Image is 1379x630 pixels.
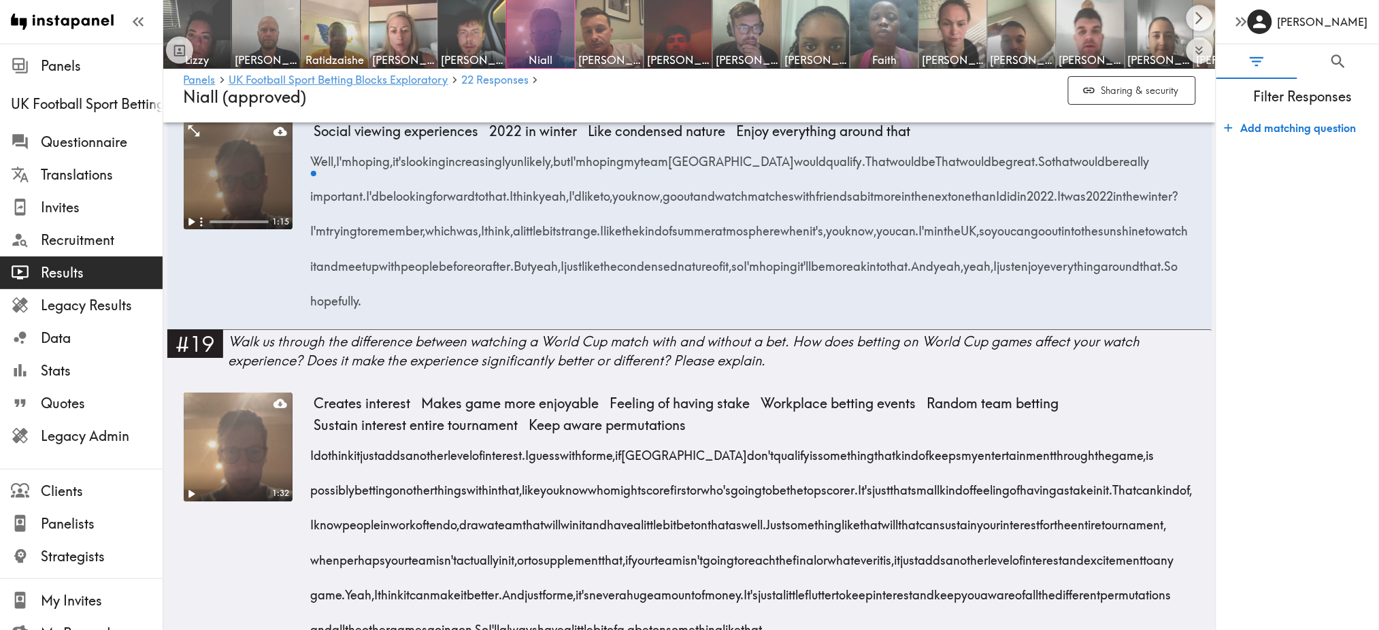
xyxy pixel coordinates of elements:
[744,244,760,278] span: I'm
[634,503,642,537] span: a
[1157,468,1180,503] span: kind
[311,503,314,537] span: I
[972,174,997,209] span: than
[184,214,199,229] button: Play
[311,209,327,244] span: I'm
[597,433,616,468] span: me,
[311,139,337,174] span: Well,
[407,139,446,174] span: looking
[476,174,486,209] span: to
[1000,174,1018,209] span: did
[1046,209,1062,244] span: out
[787,468,804,503] span: the
[521,209,543,244] span: little
[812,244,826,278] span: be
[499,468,522,503] span: that,
[1027,174,1058,209] span: 2022.
[978,503,1001,537] span: your
[495,503,523,537] span: team
[613,174,632,209] span: you
[1128,52,1191,67] span: [PERSON_NAME]
[41,165,163,184] span: Translations
[678,174,694,209] span: out
[488,503,495,537] span: a
[461,74,529,85] span: 22 Responses
[622,209,639,244] span: the
[11,95,163,114] div: UK Football Sport Betting Blocks Exploratory
[41,361,163,380] span: Stats
[616,433,622,468] span: if
[378,433,406,468] span: adds
[311,279,362,314] span: hopefully.
[41,482,163,501] span: Clients
[582,433,597,468] span: for
[991,52,1053,67] span: [PERSON_NAME]
[1099,209,1146,244] span: sunshine
[485,209,514,244] span: think,
[514,244,531,278] span: But
[311,468,355,503] span: possibly
[940,503,978,537] span: sustain
[795,174,816,209] span: with
[554,139,571,174] span: but
[1103,468,1113,503] span: it.
[1219,114,1362,142] button: Add matching question
[940,468,963,503] span: kind
[827,209,846,244] span: you
[1010,468,1020,503] span: of
[853,52,916,67] span: Faith
[368,209,426,244] span: remember,
[269,216,293,228] div: 1:15
[1039,139,1052,174] span: So
[875,433,896,468] span: that
[826,244,854,278] span: more
[795,139,827,174] span: would
[311,433,314,468] span: I
[380,244,401,278] span: with
[588,468,611,503] span: who
[716,52,778,67] span: [PERSON_NAME]
[407,468,435,503] span: other
[964,244,994,278] span: yeah,
[475,244,486,278] span: or
[406,433,448,468] span: another
[446,139,512,174] span: increasingly
[510,52,572,67] span: Niall
[1137,468,1157,503] span: can
[920,503,940,537] span: can
[1112,433,1146,468] span: game,
[1015,244,1044,278] span: enjoy
[1031,209,1046,244] span: go
[944,209,961,244] span: the
[786,503,842,537] span: something
[601,209,604,244] span: I
[435,468,467,503] span: things
[1065,174,1086,209] span: was
[1065,468,1094,503] span: stake
[1086,174,1114,209] span: 2022
[311,244,317,278] span: it
[992,139,1006,174] span: be
[311,174,367,209] span: important.
[327,209,358,244] span: trying
[896,209,919,244] span: can.
[229,74,448,87] a: UK Football Sport Betting Blocks Exploratory
[393,139,407,174] span: it's
[486,174,510,209] span: that.
[426,209,457,244] span: which
[891,468,912,503] span: that
[992,209,1011,244] span: you
[669,139,795,174] span: [GEOGRAPHIC_DATA]
[663,209,673,244] span: of
[748,174,795,209] span: matches
[510,174,514,209] span: I
[611,468,642,503] span: might
[625,139,641,174] span: my
[269,488,293,499] div: 1:32
[41,427,163,446] span: Legacy Admin
[978,433,1054,468] span: entertainment
[167,329,1212,382] a: #19Walk us through the difference between watching a World Cup match with and without a bet. How ...
[861,174,874,209] span: bit
[723,244,732,278] span: it,
[41,231,163,250] span: Recruitment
